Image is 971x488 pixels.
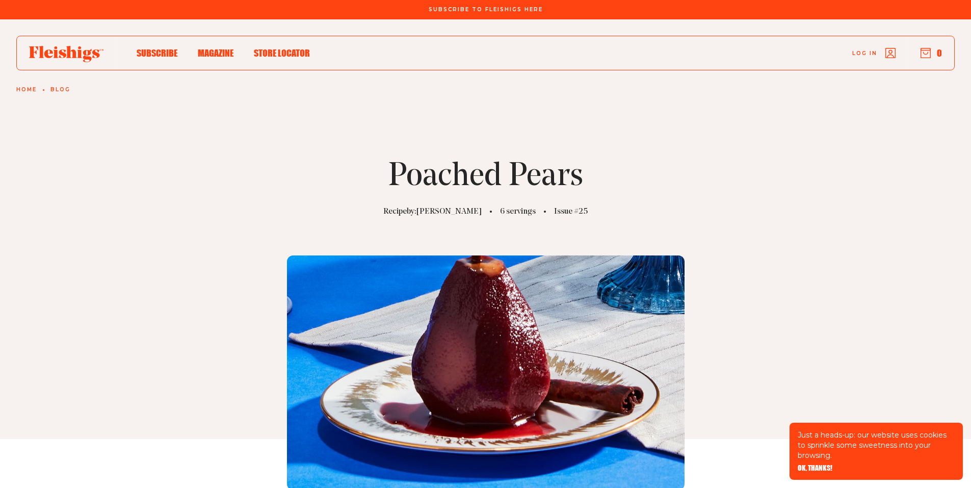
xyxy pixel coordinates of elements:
[16,87,37,93] a: Home
[429,7,543,13] span: Subscribe To Fleishigs Here
[427,7,545,12] a: Subscribe To Fleishigs Here
[198,47,233,59] span: Magazine
[921,47,942,59] button: 0
[254,46,310,60] a: Store locator
[798,430,955,460] p: Just a heads-up: our website uses cookies to sprinkle some sweetness into your browsing.
[198,46,233,60] a: Magazine
[254,47,310,59] span: Store locator
[383,206,482,218] p: Recipe by: [PERSON_NAME]
[50,87,70,93] a: Blog
[500,206,536,218] p: 6 servings
[798,465,832,472] button: OK, THANKS!
[137,46,177,60] a: Subscribe
[388,161,583,193] h1: Poached Pears
[554,206,588,218] p: Issue #25
[852,48,896,58] a: Log in
[852,49,877,57] span: Log in
[137,47,177,59] span: Subscribe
